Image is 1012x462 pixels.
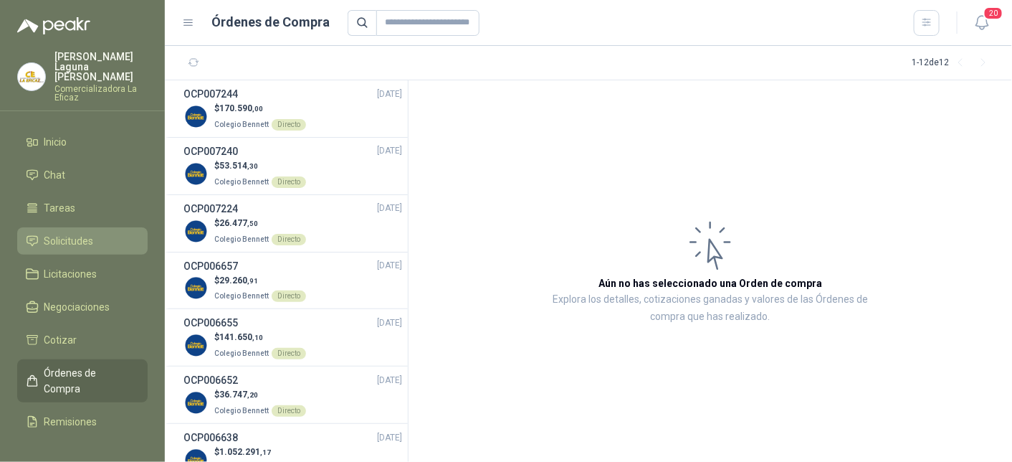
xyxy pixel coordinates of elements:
[44,233,94,249] span: Solicitudes
[214,349,269,357] span: Colegio Bennett
[183,201,238,217] h3: OCP007224
[183,86,402,131] a: OCP007244[DATE] Company Logo$170.590,00Colegio BennettDirecto
[18,63,45,90] img: Company Logo
[912,52,995,75] div: 1 - 12 de 12
[183,161,209,187] img: Company Logo
[272,176,306,188] div: Directo
[219,390,258,400] span: 36.747
[252,334,263,341] span: ,10
[17,194,148,222] a: Tareas
[260,448,271,456] span: ,17
[183,258,402,303] a: OCP006657[DATE] Company Logo$29.260,91Colegio BennettDirecto
[219,161,258,171] span: 53.514
[252,105,263,113] span: ,00
[54,85,148,102] p: Comercializadora La Eficaz
[214,388,306,402] p: $
[17,408,148,435] a: Remisiones
[214,274,306,288] p: $
[183,372,402,418] a: OCP006652[DATE] Company Logo$36.747,20Colegio BennettDirecto
[377,316,402,330] span: [DATE]
[247,391,258,399] span: ,20
[183,219,209,244] img: Company Logo
[44,414,97,430] span: Remisiones
[983,6,1003,20] span: 20
[219,332,263,342] span: 141.650
[17,359,148,402] a: Órdenes de Compra
[219,275,258,286] span: 29.260
[214,159,306,173] p: $
[183,430,238,445] h3: OCP006638
[44,266,97,282] span: Licitaciones
[219,218,258,228] span: 26.477
[219,447,271,457] span: 1.052.291
[214,217,306,230] p: $
[272,348,306,359] div: Directo
[17,260,148,288] a: Licitaciones
[54,52,148,82] p: [PERSON_NAME] Laguna [PERSON_NAME]
[247,162,258,170] span: ,30
[17,17,90,34] img: Logo peakr
[183,201,402,246] a: OCP007224[DATE] Company Logo$26.477,50Colegio BennettDirecto
[219,103,263,113] span: 170.590
[552,291,869,326] p: Explora los detalles, cotizaciones ganadas y valores de las Órdenes de compra que has realizado.
[183,275,209,301] img: Company Logo
[212,12,330,32] h1: Órdenes de Compra
[377,144,402,158] span: [DATE]
[272,291,306,302] div: Directo
[214,235,269,243] span: Colegio Bennett
[272,119,306,131] div: Directo
[183,258,238,274] h3: OCP006657
[44,299,110,315] span: Negociaciones
[969,10,995,36] button: 20
[214,292,269,300] span: Colegio Bennett
[183,104,209,129] img: Company Logo
[183,390,209,415] img: Company Logo
[183,86,238,102] h3: OCP007244
[377,259,402,273] span: [DATE]
[214,178,269,186] span: Colegio Bennett
[17,293,148,321] a: Negociaciones
[44,365,134,397] span: Órdenes de Compra
[17,128,148,156] a: Inicio
[214,121,269,128] span: Colegio Bennett
[214,102,306,115] p: $
[183,372,238,388] h3: OCP006652
[17,227,148,255] a: Solicitudes
[44,332,77,348] span: Cotizar
[377,374,402,387] span: [DATE]
[247,277,258,285] span: ,91
[44,200,76,216] span: Tareas
[44,134,67,150] span: Inicio
[183,315,238,331] h3: OCP006655
[17,326,148,354] a: Cotizar
[377,202,402,215] span: [DATE]
[247,220,258,227] span: ,50
[272,234,306,245] div: Directo
[598,275,822,291] h3: Aún no has seleccionado una Orden de compra
[183,143,238,159] h3: OCP007240
[183,333,209,358] img: Company Logo
[214,445,306,459] p: $
[214,331,306,344] p: $
[214,407,269,415] span: Colegio Bennett
[377,431,402,445] span: [DATE]
[183,143,402,189] a: OCP007240[DATE] Company Logo$53.514,30Colegio BennettDirecto
[272,405,306,417] div: Directo
[17,161,148,189] a: Chat
[183,315,402,360] a: OCP006655[DATE] Company Logo$141.650,10Colegio BennettDirecto
[44,167,66,183] span: Chat
[377,88,402,101] span: [DATE]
